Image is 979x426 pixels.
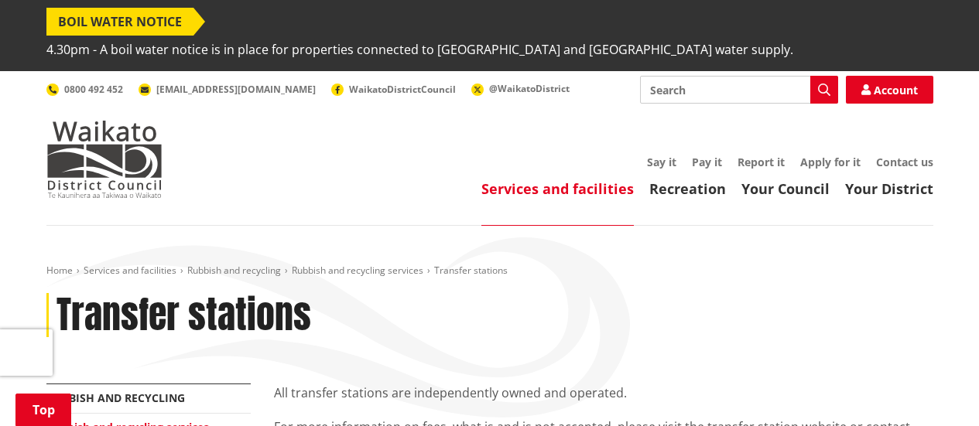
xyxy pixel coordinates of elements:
[649,179,726,198] a: Recreation
[738,155,785,169] a: Report it
[692,155,722,169] a: Pay it
[845,179,933,198] a: Your District
[434,264,508,277] span: Transfer stations
[56,293,311,338] h1: Transfer stations
[64,83,123,96] span: 0800 492 452
[46,83,123,96] a: 0800 492 452
[876,155,933,169] a: Contact us
[349,83,456,96] span: WaikatoDistrictCouncil
[187,264,281,277] a: Rubbish and recycling
[481,179,634,198] a: Services and facilities
[46,8,193,36] span: BOIL WATER NOTICE
[46,264,73,277] a: Home
[800,155,861,169] a: Apply for it
[46,264,933,278] nav: breadcrumb
[46,36,793,63] span: 4.30pm - A boil water notice is in place for properties connected to [GEOGRAPHIC_DATA] and [GEOGR...
[156,83,316,96] span: [EMAIL_ADDRESS][DOMAIN_NAME]
[84,264,176,277] a: Services and facilities
[139,83,316,96] a: [EMAIL_ADDRESS][DOMAIN_NAME]
[471,82,570,95] a: @WaikatoDistrict
[741,179,830,198] a: Your Council
[331,83,456,96] a: WaikatoDistrictCouncil
[489,82,570,95] span: @WaikatoDistrict
[46,121,163,198] img: Waikato District Council - Te Kaunihera aa Takiwaa o Waikato
[846,76,933,104] a: Account
[46,390,185,405] a: Rubbish and recycling
[274,383,933,402] p: All transfer stations are independently owned and operated.
[15,394,71,426] a: Top
[640,76,838,104] input: Search input
[647,155,676,169] a: Say it
[292,264,423,277] a: Rubbish and recycling services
